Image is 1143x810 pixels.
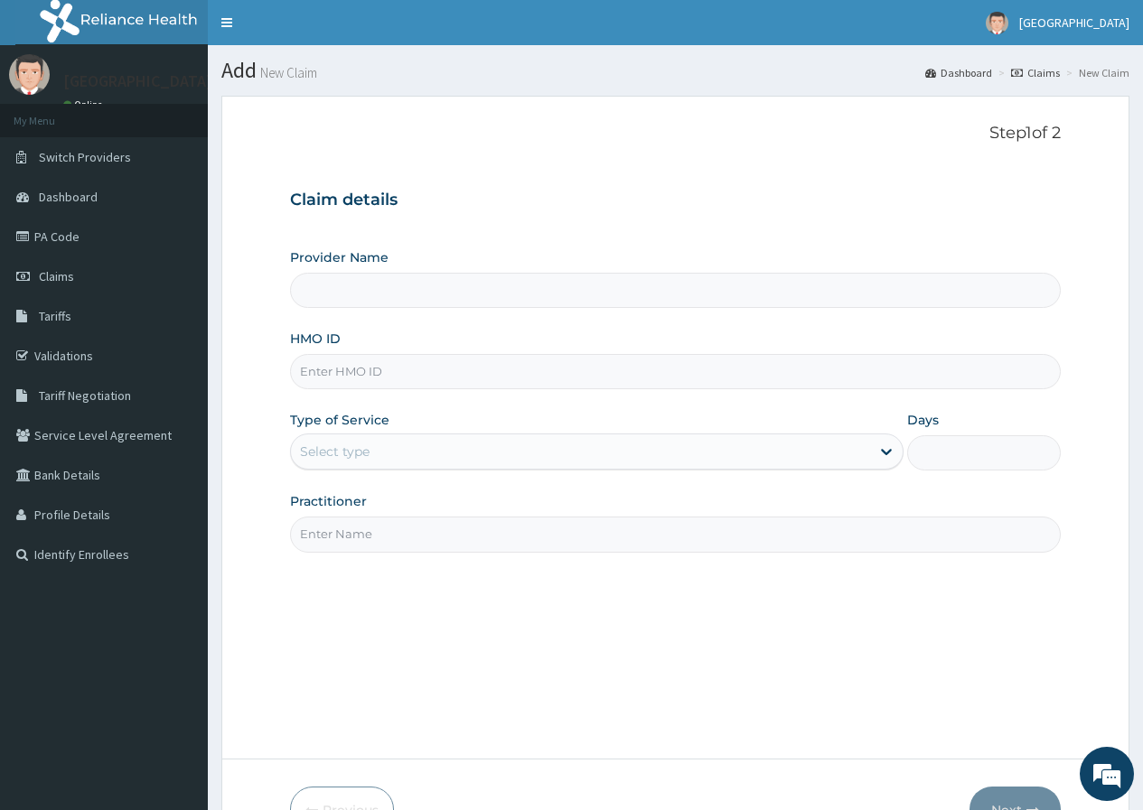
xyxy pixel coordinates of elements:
[290,124,1061,144] p: Step 1 of 2
[221,59,1129,82] h1: Add
[290,191,1061,210] h3: Claim details
[1011,65,1060,80] a: Claims
[39,268,74,284] span: Claims
[1019,14,1129,31] span: [GEOGRAPHIC_DATA]
[290,411,389,429] label: Type of Service
[290,354,1061,389] input: Enter HMO ID
[257,66,317,79] small: New Claim
[39,308,71,324] span: Tariffs
[63,98,107,111] a: Online
[9,54,50,95] img: User Image
[290,330,341,348] label: HMO ID
[907,411,939,429] label: Days
[290,517,1061,552] input: Enter Name
[39,189,98,205] span: Dashboard
[986,12,1008,34] img: User Image
[290,492,367,510] label: Practitioner
[39,387,131,404] span: Tariff Negotiation
[39,149,131,165] span: Switch Providers
[63,73,212,89] p: [GEOGRAPHIC_DATA]
[925,65,992,80] a: Dashboard
[290,248,389,266] label: Provider Name
[300,442,370,461] div: Select type
[1062,65,1129,80] li: New Claim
